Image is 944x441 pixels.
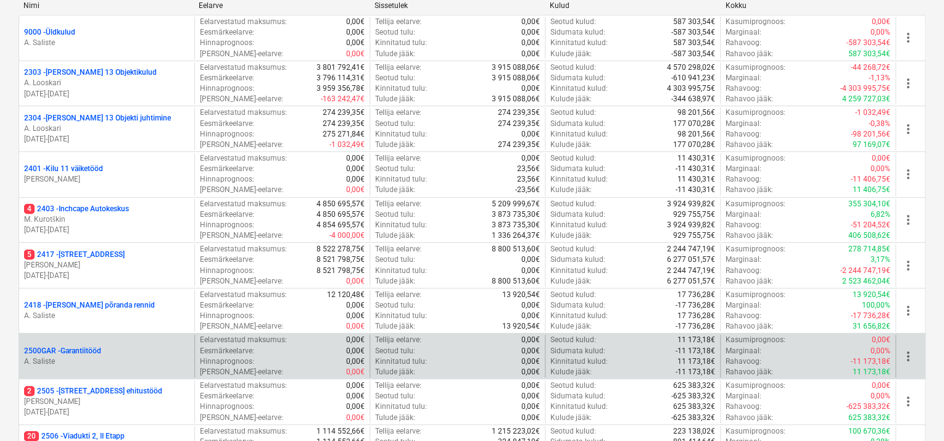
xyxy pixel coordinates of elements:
p: 9000 - Üldkulud [24,27,75,38]
p: Hinnaprognoos : [200,83,254,94]
p: A. Saliste [24,38,189,48]
p: [PERSON_NAME]-eelarve : [200,140,283,150]
p: -2 244 747,19€ [840,266,890,276]
p: 13 920,54€ [853,290,890,300]
p: -163 242,47€ [321,94,365,104]
p: Kinnitatud kulud : [550,38,608,48]
p: [DATE] - [DATE] [24,407,189,418]
p: Tellija eelarve : [375,107,421,118]
p: Kinnitatud tulu : [375,311,427,321]
p: Kasumiprognoos : [726,153,785,164]
p: 2401 - Kilu 11 väiketööd [24,164,103,174]
p: 98 201,56€ [677,129,715,140]
p: 0,00€ [521,346,540,356]
p: Kulude jääk : [550,276,592,287]
p: Kinnitatud kulud : [550,266,608,276]
p: 3 873 735,30€ [492,209,540,220]
p: Kulude jääk : [550,185,592,195]
p: Kinnitatud kulud : [550,83,608,94]
p: Eesmärkeelarve : [200,164,254,174]
p: Kinnitatud kulud : [550,174,608,185]
p: 929 755,75€ [673,209,715,220]
p: 2 244 747,19€ [667,244,715,254]
span: more_vert [901,303,916,318]
p: Eelarvestatud maksumus : [200,244,287,254]
p: Marginaal : [726,209,761,220]
p: 11 406,75€ [853,185,890,195]
p: [PERSON_NAME]-eelarve : [200,230,283,241]
p: Seotud kulud : [550,244,596,254]
p: 4 850 695,57€ [317,209,365,220]
p: 0,00% [871,164,890,174]
p: 0,00€ [346,49,365,59]
p: Marginaal : [726,164,761,174]
p: Tulude jääk : [375,185,415,195]
p: [DATE] - [DATE] [24,134,189,145]
p: -0,38% [869,119,890,129]
p: Kinnitatud tulu : [375,38,427,48]
p: [PERSON_NAME]-eelarve : [200,321,283,332]
p: 98 201,56€ [677,107,715,118]
p: Eelarvestatud maksumus : [200,335,287,345]
p: Rahavoo jääk : [726,185,773,195]
p: Hinnaprognoos : [200,220,254,230]
div: 2304 -[PERSON_NAME] 13 Objekti juhtimineA. Looskari[DATE]-[DATE] [24,113,189,145]
div: Eelarve [199,1,364,10]
p: M. Kurotškin [24,214,189,225]
p: Eesmärkeelarve : [200,300,254,311]
p: Eelarvestatud maksumus : [200,153,287,164]
p: 0,00€ [521,300,540,311]
p: Hinnaprognoos : [200,311,254,321]
p: 275 271,84€ [323,129,365,140]
p: -11 430,31€ [676,164,715,174]
p: 17 736,28€ [677,290,715,300]
p: Sidumata kulud : [550,119,605,129]
p: 3 924 939,82€ [667,199,715,209]
p: 23,56€ [517,164,540,174]
p: 0,00€ [521,335,540,345]
span: 20 [24,431,39,441]
p: Rahavoog : [726,83,761,94]
p: 0,00€ [346,38,365,48]
p: 3 801 792,41€ [317,62,365,73]
span: 5 [24,250,35,259]
p: -44 268,72€ [851,62,890,73]
p: A. Saliste [24,356,189,367]
p: [PERSON_NAME] [24,397,189,407]
span: more_vert [901,349,916,364]
p: 6 277 051,57€ [667,254,715,265]
p: 2500GAR - Garantiitööd [24,346,101,356]
p: -17 736,28€ [851,311,890,321]
p: 0,00€ [346,174,365,185]
p: Eesmärkeelarve : [200,254,254,265]
div: Kokku [726,1,891,10]
p: Marginaal : [726,119,761,129]
p: -1 032,49€ [329,140,365,150]
iframe: Chat Widget [882,382,944,441]
p: Seotud kulud : [550,62,596,73]
p: Kinnitatud tulu : [375,266,427,276]
p: Kinnitatud tulu : [375,356,427,367]
p: Tulude jääk : [375,94,415,104]
p: [PERSON_NAME]-eelarve : [200,94,283,104]
p: Kulude jääk : [550,94,592,104]
p: Sidumata kulud : [550,346,605,356]
p: 274 239,35€ [498,140,540,150]
p: Tellija eelarve : [375,199,421,209]
p: 6 277 051,57€ [667,276,715,287]
p: Kinnitatud kulud : [550,220,608,230]
p: 0,00€ [521,153,540,164]
p: 406 508,62€ [848,230,890,241]
p: Seotud tulu : [375,27,415,38]
p: -587 303,54€ [671,49,715,59]
p: -51 204,52€ [851,220,890,230]
p: -1,13% [869,73,890,83]
p: 355 304,10€ [848,199,890,209]
p: Kasumiprognoos : [726,107,785,118]
p: Seotud tulu : [375,73,415,83]
p: 0,00€ [872,335,890,345]
p: Marginaal : [726,27,761,38]
p: Eesmärkeelarve : [200,119,254,129]
p: [DATE] - [DATE] [24,89,189,99]
p: Kinnitatud tulu : [375,83,427,94]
